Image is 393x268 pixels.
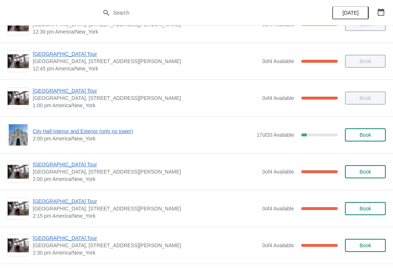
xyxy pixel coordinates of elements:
span: 0 of 4 Available [262,206,294,211]
span: Book [360,169,371,175]
span: [DATE] [342,10,358,16]
span: 2:30 pm America/New_York [33,249,259,256]
span: [GEOGRAPHIC_DATA] Tour [33,50,259,58]
span: [GEOGRAPHIC_DATA], [STREET_ADDRESS][PERSON_NAME] [33,94,259,102]
span: 1:00 pm America/New_York [33,102,259,109]
button: Book [345,202,386,215]
img: City Hall Tower Tour | City Hall Visitor Center, 1400 John F Kennedy Boulevard Suite 121, Philade... [8,165,29,179]
span: [GEOGRAPHIC_DATA], [STREET_ADDRESS][PERSON_NAME] [33,58,259,65]
img: City Hall Interior and Exterior (only no tower) | | 2:00 pm America/New_York [9,124,28,145]
span: 0 of 4 Available [262,95,294,101]
span: 12:45 pm America/New_York [33,65,259,72]
span: 17 of 20 Available [257,132,294,138]
span: [GEOGRAPHIC_DATA], [STREET_ADDRESS][PERSON_NAME] [33,242,259,249]
span: [GEOGRAPHIC_DATA] Tour [33,87,259,94]
span: [GEOGRAPHIC_DATA] Tour [33,161,259,168]
button: Book [345,165,386,178]
span: [GEOGRAPHIC_DATA], [STREET_ADDRESS][PERSON_NAME] [33,168,259,175]
input: Search [113,6,295,19]
span: Book [360,242,371,248]
span: Book [360,206,371,211]
button: [DATE] [332,6,369,19]
img: City Hall Tower Tour | City Hall Visitor Center, 1400 John F Kennedy Boulevard Suite 121, Philade... [8,238,29,253]
span: 2:15 pm America/New_York [33,212,259,220]
img: City Hall Tower Tour | City Hall Visitor Center, 1400 John F Kennedy Boulevard Suite 121, Philade... [8,54,29,69]
span: Book [360,132,371,138]
img: City Hall Tower Tour | City Hall Visitor Center, 1400 John F Kennedy Boulevard Suite 121, Philade... [8,91,29,105]
span: 12:30 pm America/New_York [33,28,259,35]
span: 0 of 4 Available [262,169,294,175]
span: 0 of 4 Available [262,242,294,248]
button: Book [345,239,386,252]
span: 2:00 pm America/New_York [33,175,259,183]
span: [GEOGRAPHIC_DATA] Tour [33,234,259,242]
button: Book [345,128,386,141]
span: City Hall Interior and Exterior (only no tower) [33,128,253,135]
span: 2:00 pm America/New_York [33,135,253,142]
span: [GEOGRAPHIC_DATA], [STREET_ADDRESS][PERSON_NAME] [33,205,259,212]
img: City Hall Tower Tour | City Hall Visitor Center, 1400 John F Kennedy Boulevard Suite 121, Philade... [8,202,29,216]
span: [GEOGRAPHIC_DATA] Tour [33,198,259,205]
span: 0 of 4 Available [262,58,294,64]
